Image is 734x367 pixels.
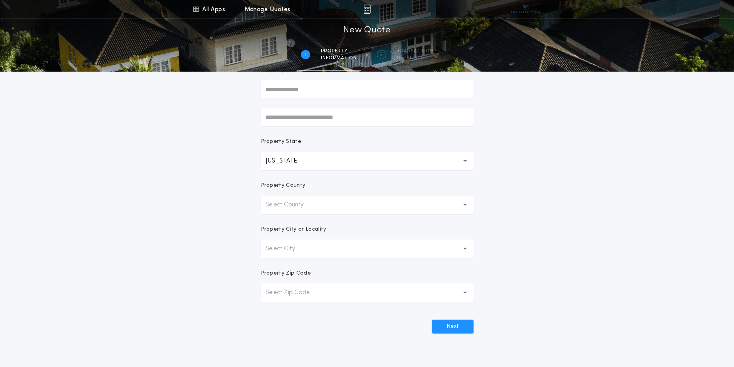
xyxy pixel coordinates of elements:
p: Select City [265,244,307,253]
button: [US_STATE] [261,152,474,170]
img: vs-icon [511,5,540,13]
p: Property City or Locality [261,226,326,233]
button: Select Zip Code [261,283,474,302]
p: [US_STATE] [265,156,311,166]
span: information [321,55,357,61]
p: Property County [261,182,306,189]
button: Next [432,320,474,333]
h2: 1 [305,52,306,58]
p: Property State [261,138,301,146]
h2: 2 [380,52,383,58]
p: Select Zip Code [265,288,322,297]
button: Select County [261,196,474,214]
span: Transaction [397,48,433,54]
img: img [363,5,371,14]
p: Property Zip Code [261,270,311,277]
p: Select County [265,200,316,209]
span: Property [321,48,357,54]
button: Select City [261,240,474,258]
h1: New Quote [343,24,390,37]
span: details [397,55,433,61]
